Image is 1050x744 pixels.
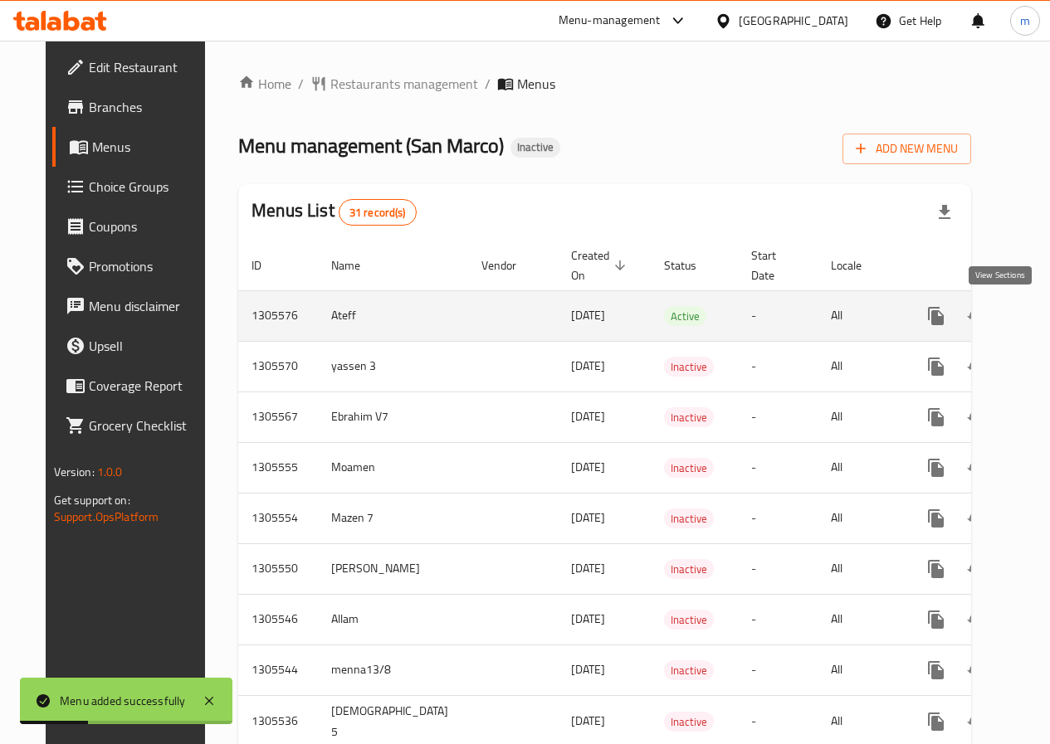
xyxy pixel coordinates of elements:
td: [PERSON_NAME] [318,543,468,594]
div: Menu-management [559,11,661,31]
td: All [818,442,903,493]
div: Inactive [664,458,714,478]
a: Home [238,74,291,94]
td: menna13/8 [318,644,468,695]
span: [DATE] [571,456,605,478]
span: Branches [89,97,208,117]
button: more [916,702,956,742]
span: [DATE] [571,406,605,427]
span: Coupons [89,216,208,236]
td: - [738,594,818,644]
span: Inactive [664,357,714,377]
div: Inactive [664,508,714,528]
a: Menus [52,127,221,167]
button: Change Status [956,600,996,639]
span: [DATE] [571,608,605,630]
td: - [738,543,818,594]
h2: Menus List [252,198,416,226]
td: 1305567 [238,391,318,442]
td: Allam [318,594,468,644]
span: Created On [571,246,631,285]
td: Ebrahim V7 [318,391,468,442]
td: - [738,493,818,543]
span: Inactive [664,661,714,680]
div: Active [664,306,706,326]
span: Inactive [664,712,714,732]
button: Change Status [956,549,996,589]
td: 1305546 [238,594,318,644]
td: All [818,290,903,341]
span: [DATE] [571,304,605,326]
td: 1305550 [238,543,318,594]
span: [DATE] [571,710,605,732]
span: [DATE] [571,355,605,377]
span: Menus [517,74,555,94]
span: 1.0.0 [97,461,123,483]
button: more [916,650,956,690]
div: Inactive [664,610,714,630]
span: Promotions [89,256,208,276]
span: Start Date [751,246,798,285]
button: Change Status [956,347,996,387]
button: Add New Menu [842,134,971,164]
li: / [485,74,491,94]
span: [DATE] [571,659,605,680]
td: All [818,644,903,695]
a: Coverage Report [52,366,221,406]
td: 1305554 [238,493,318,543]
a: Grocery Checklist [52,406,221,445]
td: Mazen 7 [318,493,468,543]
td: All [818,543,903,594]
div: Total records count [339,199,417,226]
div: Export file [925,192,965,232]
a: Support.OpsPlatform [54,506,159,528]
td: - [738,290,818,341]
div: Inactive [664,712,714,732]
span: Name [331,255,382,275]
td: 1305555 [238,442,318,493]
span: Version: [54,461,95,483]
span: [DATE] [571,557,605,579]
a: Upsell [52,326,221,366]
nav: breadcrumb [238,74,971,94]
span: Grocery Checklist [89,416,208,435]
span: ID [252,255,283,275]
a: Coupons [52,207,221,246]
span: Menu management ( San Marco ) [238,127,504,164]
span: Locale [831,255,883,275]
button: more [916,347,956,387]
span: 31 record(s) [339,205,416,221]
span: Inactive [664,459,714,478]
td: Moamen [318,442,468,493]
a: Promotions [52,246,221,286]
button: more [916,549,956,589]
span: Menu disclaimer [89,296,208,316]
div: Inactive [664,357,714,377]
span: Restaurants management [330,74,478,94]
span: Inactive [664,560,714,579]
span: Status [664,255,718,275]
td: 1305570 [238,341,318,391]
span: Inactive [510,140,560,154]
button: Change Status [956,498,996,538]
span: Menus [92,137,208,157]
td: - [738,341,818,391]
button: more [916,498,956,538]
td: - [738,442,818,493]
button: Change Status [956,397,996,437]
div: Inactive [664,559,714,579]
button: Change Status [956,702,996,742]
a: Branches [52,87,221,127]
li: / [298,74,304,94]
td: All [818,594,903,644]
span: Inactive [664,408,714,427]
button: more [916,448,956,488]
button: Change Status [956,448,996,488]
button: more [916,600,956,639]
span: Coverage Report [89,376,208,396]
span: [DATE] [571,507,605,528]
span: Inactive [664,610,714,630]
td: - [738,644,818,695]
td: 1305544 [238,644,318,695]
